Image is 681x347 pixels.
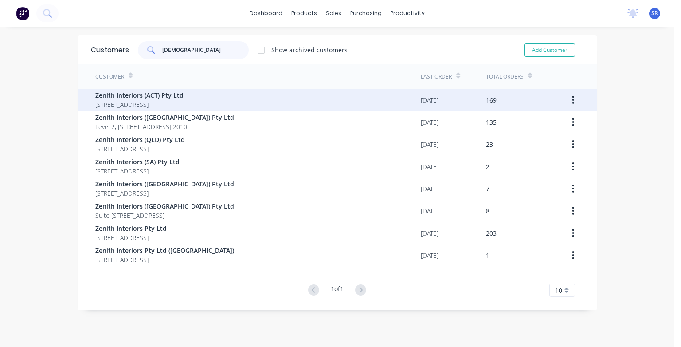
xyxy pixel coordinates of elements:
[95,100,184,109] span: [STREET_ADDRESS]
[95,144,185,154] span: [STREET_ADDRESS]
[95,201,234,211] span: Zenith Interiors ([GEOGRAPHIC_DATA]) Pty Ltd
[421,95,438,105] div: [DATE]
[95,233,167,242] span: [STREET_ADDRESS]
[95,91,184,100] span: Zenith Interiors (ACT) Pty Ltd
[287,7,321,20] div: products
[421,251,438,260] div: [DATE]
[421,73,452,81] div: Last Order
[421,229,438,238] div: [DATE]
[91,45,129,55] div: Customers
[421,184,438,193] div: [DATE]
[16,7,29,20] img: Factory
[486,95,497,105] div: 169
[95,224,167,233] span: Zenith Interiors Pty Ltd
[651,9,658,17] span: SR
[421,140,438,149] div: [DATE]
[524,43,575,57] button: Add Customer
[95,73,124,81] div: Customer
[95,211,234,220] span: Suite [STREET_ADDRESS]
[486,162,489,171] div: 2
[245,7,287,20] a: dashboard
[486,73,524,81] div: Total Orders
[486,140,493,149] div: 23
[95,113,234,122] span: Zenith Interiors ([GEOGRAPHIC_DATA]) Pty Ltd
[486,251,489,260] div: 1
[95,255,234,264] span: [STREET_ADDRESS]
[95,157,180,166] span: Zenith Interiors (SA) Pty Ltd
[421,118,438,127] div: [DATE]
[95,166,180,176] span: [STREET_ADDRESS]
[331,284,344,297] div: 1 of 1
[555,286,562,295] span: 10
[486,206,489,216] div: 8
[486,184,489,193] div: 7
[95,122,234,131] span: Level 2, [STREET_ADDRESS] 2010
[271,45,348,55] div: Show archived customers
[162,41,249,59] input: Search customers...
[321,7,346,20] div: sales
[95,246,234,255] span: Zenith Interiors Pty Ltd ([GEOGRAPHIC_DATA])
[346,7,386,20] div: purchasing
[486,118,497,127] div: 135
[95,135,185,144] span: Zenith Interiors (QLD) Pty Ltd
[486,229,497,238] div: 203
[421,206,438,216] div: [DATE]
[95,179,234,189] span: Zenith Interiors ([GEOGRAPHIC_DATA]) Pty Ltd
[421,162,438,171] div: [DATE]
[386,7,429,20] div: productivity
[95,189,234,198] span: [STREET_ADDRESS]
